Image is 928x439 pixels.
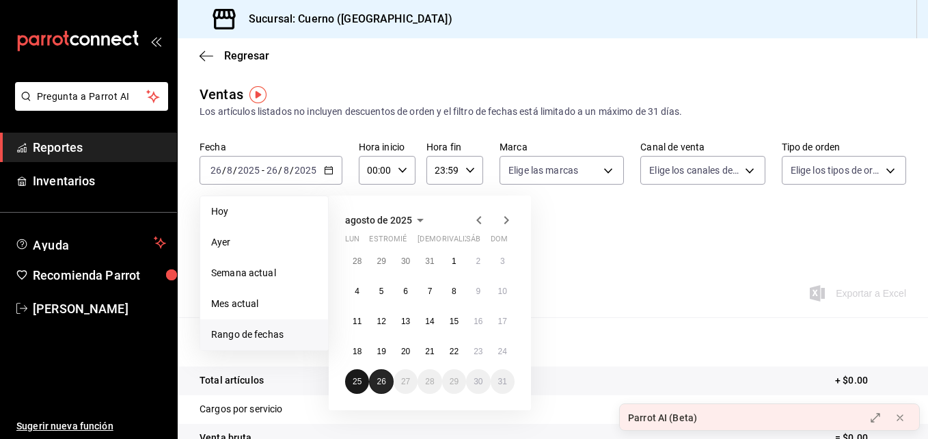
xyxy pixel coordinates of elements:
span: / [278,165,282,176]
button: 26 de agosto de 2025 [369,369,393,394]
abbr: martes [369,235,412,249]
abbr: 12 de agosto de 2025 [377,317,385,326]
button: 11 de agosto de 2025 [345,309,369,334]
abbr: 31 de agosto de 2025 [498,377,507,386]
button: 24 de agosto de 2025 [491,339,515,364]
button: 22 de agosto de 2025 [442,339,466,364]
button: open_drawer_menu [150,36,161,46]
button: 8 de agosto de 2025 [442,279,466,304]
button: 13 de agosto de 2025 [394,309,418,334]
button: 19 de agosto de 2025 [369,339,393,364]
img: Marcador de información sobre herramientas [249,86,267,103]
button: 15 de agosto de 2025 [442,309,466,334]
abbr: 7 de agosto de 2025 [428,287,433,296]
button: 18 de agosto de 2025 [345,339,369,364]
abbr: 30 de julio de 2025 [401,256,410,266]
abbr: 9 de agosto de 2025 [476,287,480,296]
label: Fecha [200,142,342,152]
abbr: 6 de agosto de 2025 [403,287,408,296]
input: -- [283,165,290,176]
abbr: 13 de agosto de 2025 [401,317,410,326]
label: Hora inicio [359,142,415,152]
button: 3 de agosto de 2025 [491,249,515,274]
input: -- [266,165,278,176]
button: 6 de agosto de 2025 [394,279,418,304]
abbr: 22 de agosto de 2025 [450,347,459,356]
abbr: 3 de agosto de 2025 [500,256,505,266]
span: agosto de 2025 [345,215,412,226]
abbr: domingo [491,235,508,249]
abbr: 15 de agosto de 2025 [450,317,459,326]
font: Reportes [33,140,83,155]
abbr: 18 de agosto de 2025 [353,347,361,356]
p: + $0.00 [835,373,906,388]
abbr: miércoles [394,235,407,249]
abbr: 28 de agosto de 2025 [425,377,434,386]
button: 17 de agosto de 2025 [491,309,515,334]
abbr: 14 de agosto de 2025 [425,317,434,326]
button: 9 de agosto de 2025 [466,279,490,304]
button: 1 de agosto de 2025 [442,249,466,274]
abbr: 4 de agosto de 2025 [355,287,359,296]
button: 28 de julio de 2025 [345,249,369,274]
button: Regresar [200,49,269,62]
button: 7 de agosto de 2025 [418,279,441,304]
span: / [222,165,226,176]
label: Hora fin [426,142,483,152]
abbr: 28 de julio de 2025 [353,256,361,266]
abbr: viernes [442,235,480,249]
font: Sugerir nueva función [16,421,113,431]
button: 21 de agosto de 2025 [418,339,441,364]
abbr: 11 de agosto de 2025 [353,317,361,326]
button: 31 de julio de 2025 [418,249,441,274]
abbr: 2 de agosto de 2025 [476,256,480,266]
abbr: 24 de agosto de 2025 [498,347,507,356]
font: Recomienda Parrot [33,268,140,282]
span: Elige los canales de venta [649,163,739,177]
div: Ventas [200,84,243,105]
abbr: 27 de agosto de 2025 [401,377,410,386]
abbr: 21 de agosto de 2025 [425,347,434,356]
label: Canal de venta [640,142,765,152]
abbr: jueves [418,235,498,249]
button: 30 de julio de 2025 [394,249,418,274]
button: 23 de agosto de 2025 [466,339,490,364]
h3: Sucursal: Cuerno ([GEOGRAPHIC_DATA]) [238,11,452,27]
button: 10 de agosto de 2025 [491,279,515,304]
input: ---- [294,165,317,176]
abbr: 25 de agosto de 2025 [353,377,361,386]
span: Elige los tipos de orden [791,163,881,177]
button: 4 de agosto de 2025 [345,279,369,304]
button: 16 de agosto de 2025 [466,309,490,334]
button: 27 de agosto de 2025 [394,369,418,394]
abbr: 10 de agosto de 2025 [498,287,507,296]
span: Ayer [211,235,317,250]
button: 2 de agosto de 2025 [466,249,490,274]
abbr: sábado [466,235,480,249]
abbr: 8 de agosto de 2025 [452,287,456,296]
abbr: 16 de agosto de 2025 [474,317,482,326]
span: Pregunta a Parrot AI [37,90,147,104]
button: 28 de agosto de 2025 [418,369,441,394]
span: Regresar [224,49,269,62]
p: + $0.00 [835,402,906,416]
button: 31 de agosto de 2025 [491,369,515,394]
abbr: 20 de agosto de 2025 [401,347,410,356]
button: agosto de 2025 [345,212,428,228]
p: Cargos por servicio [200,402,283,416]
abbr: 26 de agosto de 2025 [377,377,385,386]
a: Pregunta a Parrot AI [10,99,168,114]
button: 29 de julio de 2025 [369,249,393,274]
abbr: 1 de agosto de 2025 [452,256,456,266]
label: Tipo de orden [782,142,906,152]
button: 30 de agosto de 2025 [466,369,490,394]
div: Parrot AI (Beta) [628,411,697,425]
label: Marca [500,142,624,152]
abbr: 29 de julio de 2025 [377,256,385,266]
span: Ayuda [33,235,148,251]
input: -- [226,165,233,176]
button: 20 de agosto de 2025 [394,339,418,364]
span: / [233,165,237,176]
abbr: 5 de agosto de 2025 [379,287,384,296]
